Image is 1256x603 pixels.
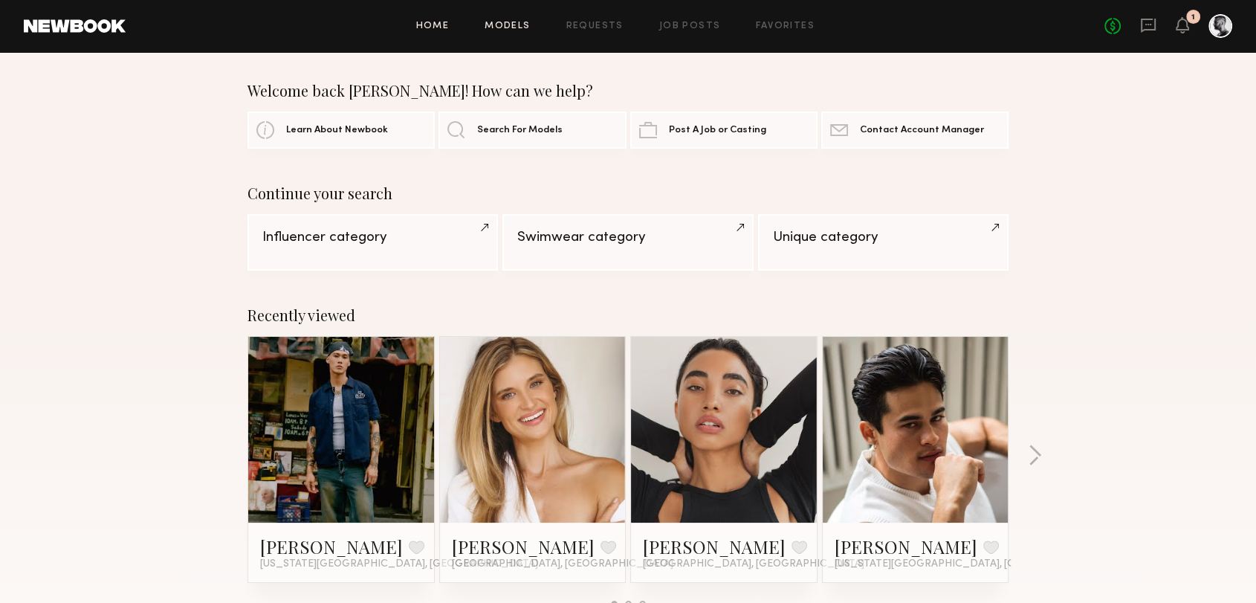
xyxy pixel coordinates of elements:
a: Post A Job or Casting [630,112,818,149]
div: Welcome back [PERSON_NAME]! How can we help? [247,82,1009,100]
a: Home [416,22,450,31]
a: Influencer category [247,214,498,271]
span: [GEOGRAPHIC_DATA], [GEOGRAPHIC_DATA] [643,558,864,570]
div: Influencer category [262,230,483,245]
a: Job Posts [659,22,721,31]
a: Favorites [756,22,815,31]
span: Post A Job or Casting [669,126,766,135]
span: [GEOGRAPHIC_DATA], [GEOGRAPHIC_DATA] [452,558,673,570]
span: Contact Account Manager [860,126,984,135]
a: Search For Models [438,112,626,149]
a: [PERSON_NAME] [835,535,977,558]
div: Swimwear category [517,230,738,245]
div: Recently viewed [247,306,1009,324]
div: Unique category [773,230,994,245]
a: [PERSON_NAME] [643,535,786,558]
a: Contact Account Manager [821,112,1009,149]
div: 1 [1191,13,1195,22]
a: [PERSON_NAME] [260,535,403,558]
a: Learn About Newbook [247,112,435,149]
a: Swimwear category [502,214,753,271]
span: [US_STATE][GEOGRAPHIC_DATA], [GEOGRAPHIC_DATA] [835,558,1113,570]
span: Learn About Newbook [286,126,388,135]
a: Unique category [758,214,1009,271]
a: Models [485,22,530,31]
a: [PERSON_NAME] [452,535,595,558]
a: Requests [566,22,624,31]
span: Search For Models [477,126,563,135]
span: [US_STATE][GEOGRAPHIC_DATA], [GEOGRAPHIC_DATA] [260,558,538,570]
div: Continue your search [247,184,1009,202]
